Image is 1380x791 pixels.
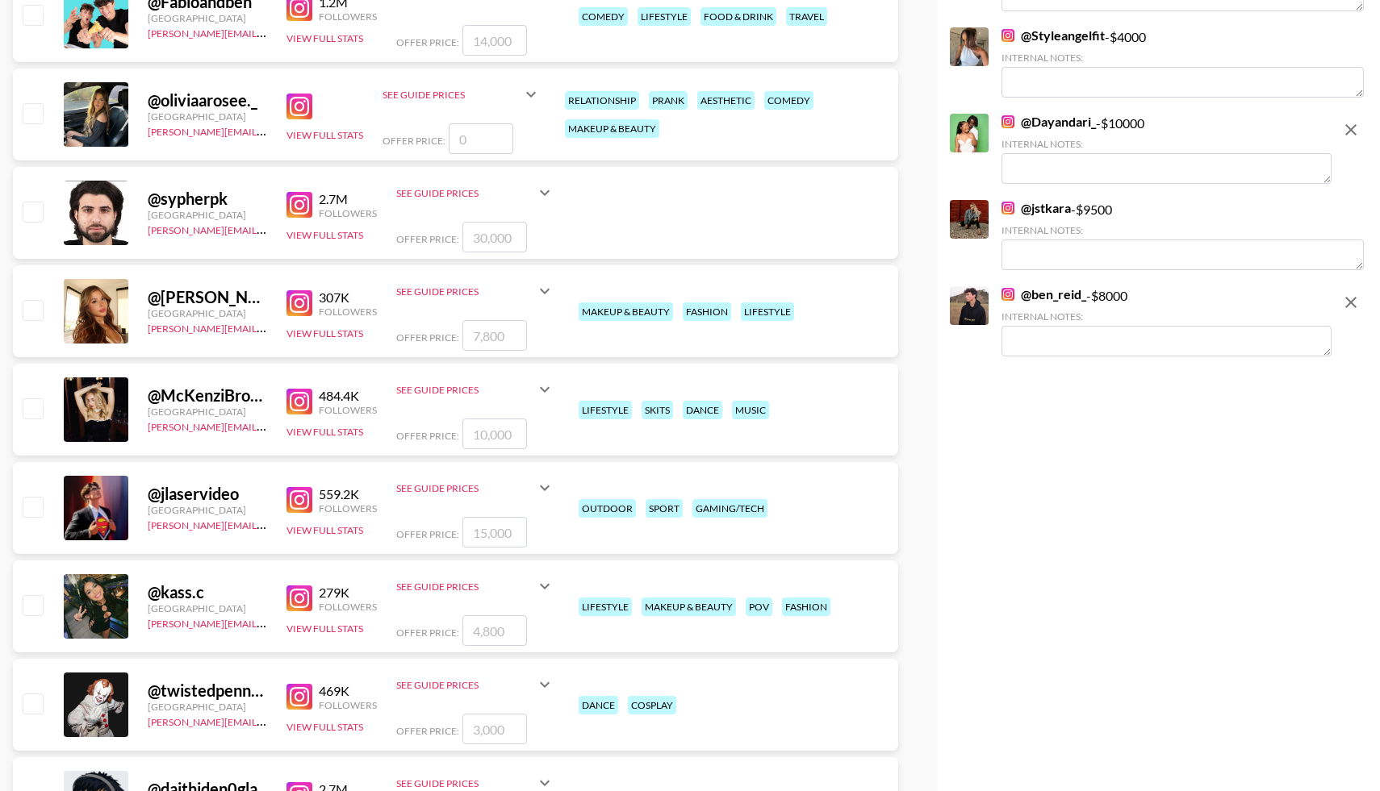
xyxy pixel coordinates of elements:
[579,302,673,321] div: makeup & beauty
[319,601,377,613] div: Followers
[1002,114,1332,184] div: - $ 10000
[148,209,267,221] div: [GEOGRAPHIC_DATA]
[286,192,312,218] img: Instagram
[396,285,535,298] div: See Guide Prices
[383,135,445,147] span: Offer Price:
[1335,114,1367,146] button: remove
[286,622,363,635] button: View Full Stats
[1002,286,1332,356] div: - $ 8000
[396,187,535,199] div: See Guide Prices
[396,528,459,540] span: Offer Price:
[148,221,387,236] a: [PERSON_NAME][EMAIL_ADDRESS][DOMAIN_NAME]
[148,287,267,307] div: @ [PERSON_NAME].orti
[148,189,267,209] div: @ sypherpk
[449,123,513,154] input: 0
[462,714,527,744] input: 3,000
[396,581,535,593] div: See Guide Prices
[148,516,387,531] a: [PERSON_NAME][EMAIL_ADDRESS][DOMAIN_NAME]
[565,91,639,110] div: relationship
[1002,114,1096,130] a: @Dayandari_
[319,388,377,404] div: 484.4K
[319,699,377,711] div: Followers
[148,582,267,602] div: @ kass.c
[579,401,632,419] div: lifestyle
[286,524,363,536] button: View Full Stats
[383,89,521,101] div: See Guide Prices
[319,502,377,514] div: Followers
[642,401,673,419] div: skits
[1002,200,1071,216] a: @jstkara
[1002,200,1364,270] div: - $ 9500
[319,486,377,502] div: 559.2K
[462,615,527,646] input: 4,800
[396,725,459,737] span: Offer Price:
[628,696,676,714] div: cosplay
[148,385,267,406] div: @ McKenziBrooke
[649,91,688,110] div: prank
[396,384,535,396] div: See Guide Prices
[286,426,363,438] button: View Full Stats
[396,36,459,48] span: Offer Price:
[148,110,267,123] div: [GEOGRAPHIC_DATA]
[396,665,554,704] div: See Guide Prices
[148,90,267,110] div: @ oliviaarosee._
[1002,27,1105,44] a: @Styleangelfit
[148,484,267,504] div: @ jlaservideo
[286,721,363,733] button: View Full Stats
[286,290,312,316] img: Instagram
[1002,224,1364,236] div: Internal Notes:
[319,207,377,219] div: Followers
[746,597,772,616] div: pov
[683,302,731,321] div: fashion
[1002,115,1014,128] img: Instagram
[396,627,459,639] span: Offer Price:
[700,7,776,26] div: food & drink
[396,370,554,409] div: See Guide Prices
[148,319,387,335] a: [PERSON_NAME][EMAIL_ADDRESS][DOMAIN_NAME]
[396,272,554,310] div: See Guide Prices
[148,602,267,614] div: [GEOGRAPHIC_DATA]
[148,681,267,701] div: @ twistedpennywise
[286,389,312,414] img: Instagram
[148,24,387,40] a: [PERSON_NAME][EMAIL_ADDRESS][DOMAIN_NAME]
[646,499,683,518] div: sport
[319,306,377,318] div: Followers
[396,679,535,691] div: See Guide Prices
[786,7,827,26] div: travel
[462,25,527,56] input: 14,000
[396,777,535,789] div: See Guide Prices
[396,482,535,494] div: See Guide Prices
[692,499,767,518] div: gaming/tech
[148,614,387,630] a: [PERSON_NAME][EMAIL_ADDRESS][DOMAIN_NAME]
[148,713,387,728] a: [PERSON_NAME][EMAIL_ADDRESS][DOMAIN_NAME]
[462,517,527,547] input: 15,000
[286,684,312,710] img: Instagram
[396,331,459,343] span: Offer Price:
[579,499,636,518] div: outdoor
[579,696,618,714] div: dance
[319,289,377,306] div: 307K
[319,191,377,207] div: 2.7M
[1002,29,1014,42] img: Instagram
[642,597,736,616] div: makeup & beauty
[683,401,722,419] div: dance
[148,12,267,24] div: [GEOGRAPHIC_DATA]
[148,418,387,433] a: [PERSON_NAME][EMAIL_ADDRESS][DOMAIN_NAME]
[1002,202,1014,214] img: Instagram
[462,222,527,252] input: 30,000
[396,173,554,212] div: See Guide Prices
[638,7,691,26] div: lifestyle
[764,91,813,110] div: comedy
[319,10,377,23] div: Followers
[462,418,527,449] input: 10,000
[1002,310,1332,323] div: Internal Notes:
[1002,288,1014,301] img: Instagram
[396,567,554,606] div: See Guide Prices
[565,119,659,138] div: makeup & beauty
[396,430,459,442] span: Offer Price:
[148,701,267,713] div: [GEOGRAPHIC_DATA]
[1002,138,1332,150] div: Internal Notes:
[741,302,794,321] div: lifestyle
[148,307,267,319] div: [GEOGRAPHIC_DATA]
[462,320,527,351] input: 7,800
